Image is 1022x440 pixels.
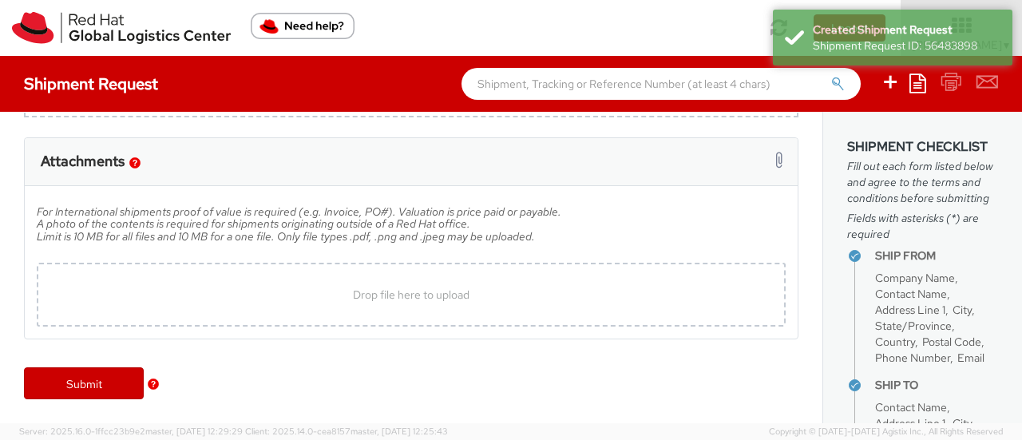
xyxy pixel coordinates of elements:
span: Fill out each form listed below and agree to the terms and conditions before submitting [847,158,998,206]
span: City [953,303,972,317]
h4: Ship From [875,250,998,262]
div: Shipment Request ID: 56483898 [813,38,1000,54]
span: Client: 2025.14.0-cea8157 [245,426,448,437]
span: Postal Code [922,335,981,349]
h5: For International shipments proof of value is required (e.g. Invoice, PO#). Valuation is price pa... [37,206,786,255]
span: Country [875,335,915,349]
button: Need help? [251,13,355,39]
span: Contact Name [875,400,947,414]
span: Email [957,351,984,365]
span: Address Line 1 [875,303,945,317]
span: Fields with asterisks (*) are required [847,210,998,242]
div: Created Shipment Request [813,22,1000,38]
h3: Shipment Checklist [847,140,998,154]
a: Submit [24,367,144,399]
span: Drop file here to upload [353,287,469,302]
span: master, [DATE] 12:29:29 [145,426,243,437]
span: Server: 2025.16.0-1ffcc23b9e2 [19,426,243,437]
h4: Shipment Request [24,75,158,93]
span: Contact Name [875,287,947,301]
span: Company Name [875,271,955,285]
span: City [953,416,972,430]
span: State/Province [875,319,952,333]
h4: Ship To [875,379,998,391]
span: Address Line 1 [875,416,945,430]
input: Shipment, Tracking or Reference Number (at least 4 chars) [461,68,861,100]
span: Phone Number [875,351,950,365]
span: master, [DATE] 12:25:43 [351,426,448,437]
img: rh-logistics-00dfa346123c4ec078e1.svg [12,12,231,44]
span: Copyright © [DATE]-[DATE] Agistix Inc., All Rights Reserved [769,426,1003,438]
h3: Attachments [41,153,125,169]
